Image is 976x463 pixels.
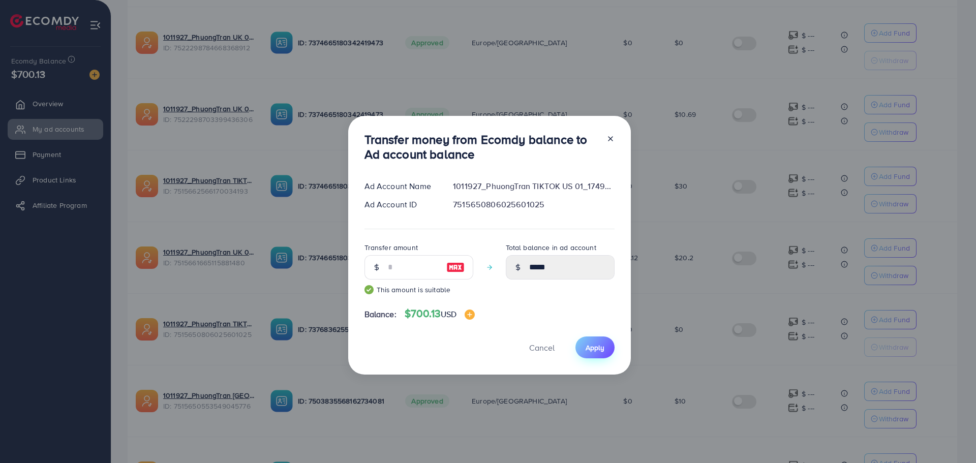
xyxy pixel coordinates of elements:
div: 1011927_PhuongTran TIKTOK US 01_1749873828056 [445,180,622,192]
label: Total balance in ad account [506,242,596,253]
img: guide [364,285,374,294]
h4: $700.13 [405,307,475,320]
div: Ad Account ID [356,199,445,210]
span: USD [441,308,456,320]
span: Balance: [364,308,396,320]
label: Transfer amount [364,242,418,253]
span: Apply [586,343,604,353]
small: This amount is suitable [364,285,473,295]
span: Cancel [529,342,555,353]
button: Apply [575,336,615,358]
iframe: Chat [933,417,968,455]
div: Ad Account Name [356,180,445,192]
button: Cancel [516,336,567,358]
div: 7515650806025601025 [445,199,622,210]
h3: Transfer money from Ecomdy balance to Ad account balance [364,132,598,162]
img: image [446,261,465,273]
img: image [465,310,475,320]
